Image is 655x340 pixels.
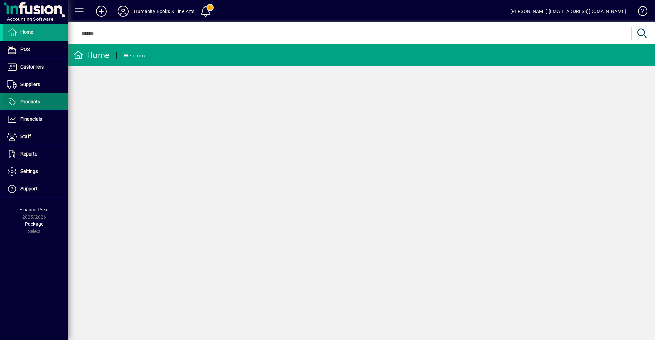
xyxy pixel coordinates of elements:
[19,207,49,212] span: Financial Year
[20,186,38,191] span: Support
[123,50,146,61] div: Welcome
[112,5,134,17] button: Profile
[3,76,68,93] a: Suppliers
[90,5,112,17] button: Add
[3,59,68,76] a: Customers
[3,41,68,58] a: POS
[20,47,30,52] span: POS
[3,146,68,163] a: Reports
[3,128,68,145] a: Staff
[3,93,68,110] a: Products
[20,99,40,104] span: Products
[20,82,40,87] span: Suppliers
[3,180,68,197] a: Support
[3,163,68,180] a: Settings
[20,134,31,139] span: Staff
[3,111,68,128] a: Financials
[25,221,43,227] span: Package
[20,168,38,174] span: Settings
[633,1,646,24] a: Knowledge Base
[134,6,195,17] div: Humanity Books & Fine Arts
[73,50,110,61] div: Home
[510,6,626,17] div: [PERSON_NAME] [EMAIL_ADDRESS][DOMAIN_NAME]
[20,151,37,157] span: Reports
[20,29,33,35] span: Home
[20,116,42,122] span: Financials
[20,64,44,70] span: Customers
